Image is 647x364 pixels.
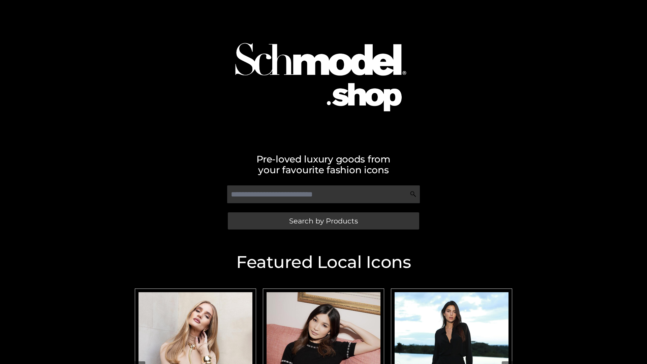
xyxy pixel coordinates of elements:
span: Search by Products [289,217,358,224]
h2: Pre-loved luxury goods from your favourite fashion icons [131,154,516,175]
a: Search by Products [228,212,419,230]
h2: Featured Local Icons​ [131,254,516,271]
img: Search Icon [410,191,417,198]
